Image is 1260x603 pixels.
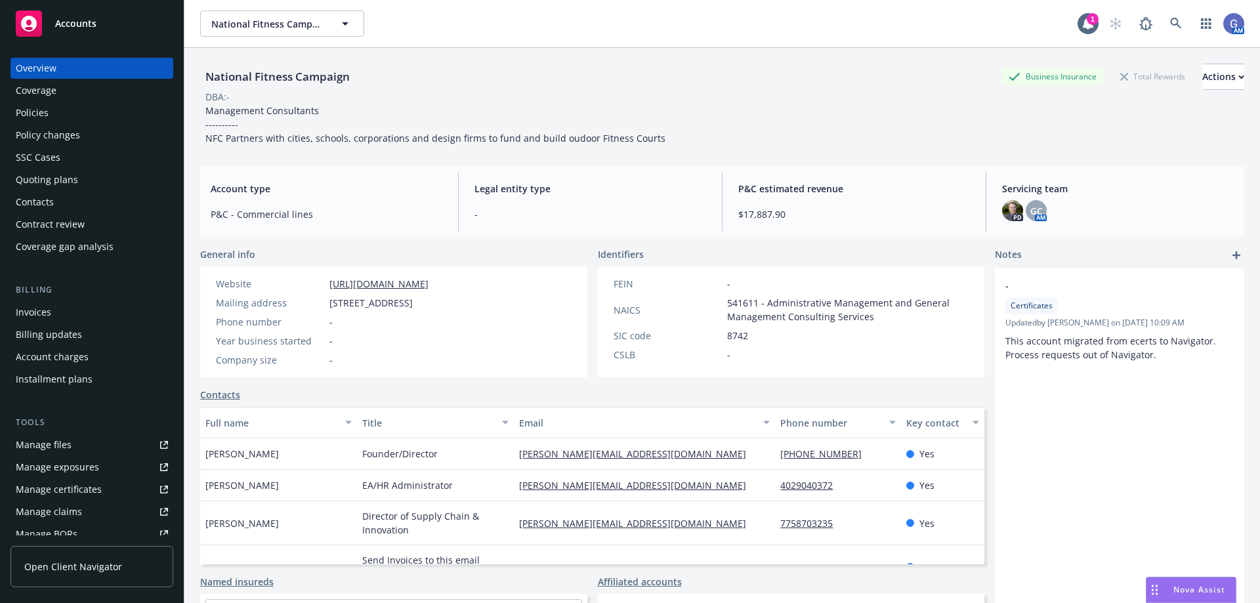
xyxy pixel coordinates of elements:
[738,182,970,196] span: P&C estimated revenue
[362,509,509,537] span: Director of Supply Chain & Innovation
[614,329,722,343] div: SIC code
[727,348,730,362] span: -
[205,90,230,104] div: DBA: -
[216,315,324,329] div: Phone number
[1005,317,1234,329] span: Updated by [PERSON_NAME] on [DATE] 10:09 AM
[10,346,173,367] a: Account charges
[216,296,324,310] div: Mailing address
[205,416,337,430] div: Full name
[16,479,102,500] div: Manage certificates
[919,560,934,574] span: Yes
[10,80,173,101] a: Coverage
[1002,182,1234,196] span: Servicing team
[519,416,755,430] div: Email
[16,147,60,168] div: SSC Cases
[1173,584,1225,595] span: Nova Assist
[514,407,775,438] button: Email
[519,517,757,530] a: [PERSON_NAME][EMAIL_ADDRESS][DOMAIN_NAME]
[10,147,173,168] a: SSC Cases
[200,247,255,261] span: General info
[10,169,173,190] a: Quoting plans
[16,80,56,101] div: Coverage
[10,416,173,429] div: Tools
[995,268,1244,372] div: -CertificatesUpdatedby [PERSON_NAME] on [DATE] 10:09 AMThis account migrated from ecerts to Navig...
[919,516,934,530] span: Yes
[362,416,494,430] div: Title
[10,236,173,257] a: Coverage gap analysis
[1133,10,1159,37] a: Report a Bug
[329,353,333,367] span: -
[16,192,54,213] div: Contacts
[200,407,357,438] button: Full name
[329,296,413,310] span: [STREET_ADDRESS]
[16,236,114,257] div: Coverage gap analysis
[1102,10,1129,37] a: Start snowing
[1002,200,1023,221] img: photo
[24,560,122,573] span: Open Client Navigator
[474,182,706,196] span: Legal entity type
[16,169,78,190] div: Quoting plans
[780,561,794,573] a: -
[775,407,900,438] button: Phone number
[727,296,969,323] span: 541611 - Administrative Management and General Management Consulting Services
[919,478,934,492] span: Yes
[598,247,644,261] span: Identifiers
[519,561,683,573] a: [EMAIL_ADDRESS][DOMAIN_NAME]
[727,277,730,291] span: -
[780,479,843,491] a: 4029040372
[1228,247,1244,263] a: add
[362,478,453,492] span: EA/HR Administrator
[10,524,173,545] a: Manage BORs
[10,58,173,79] a: Overview
[10,479,173,500] a: Manage certificates
[211,182,442,196] span: Account type
[1005,335,1219,361] span: This account migrated from ecerts to Navigator. Process requests out of Navigator.
[16,346,89,367] div: Account charges
[200,68,355,85] div: National Fitness Campaign
[10,214,173,235] a: Contract review
[10,434,173,455] a: Manage files
[901,407,984,438] button: Key contact
[16,457,99,478] div: Manage exposures
[614,348,722,362] div: CSLB
[16,125,80,146] div: Policy changes
[16,302,51,323] div: Invoices
[906,416,965,430] div: Key contact
[519,479,757,491] a: [PERSON_NAME][EMAIL_ADDRESS][DOMAIN_NAME]
[780,447,872,460] a: [PHONE_NUMBER]
[16,58,56,79] div: Overview
[216,353,324,367] div: Company size
[16,524,77,545] div: Manage BORs
[1163,10,1189,37] a: Search
[211,207,442,221] span: P&C - Commercial lines
[1202,64,1244,89] div: Actions
[995,247,1022,263] span: Notes
[10,369,173,390] a: Installment plans
[362,553,509,581] span: Send Invoices to this email address
[1011,300,1053,312] span: Certificates
[16,324,82,345] div: Billing updates
[205,478,279,492] span: [PERSON_NAME]
[16,501,82,522] div: Manage claims
[16,369,93,390] div: Installment plans
[16,102,49,123] div: Policies
[727,329,748,343] span: 8742
[329,315,333,329] span: -
[10,457,173,478] span: Manage exposures
[205,447,279,461] span: [PERSON_NAME]
[1114,68,1192,85] div: Total Rewards
[200,388,240,402] a: Contacts
[738,207,970,221] span: $17,887.90
[16,214,85,235] div: Contract review
[1005,279,1200,293] span: -
[598,575,682,589] a: Affiliated accounts
[1200,279,1215,295] a: edit
[1146,577,1236,603] button: Nova Assist
[55,18,96,29] span: Accounts
[519,447,757,460] a: [PERSON_NAME][EMAIL_ADDRESS][DOMAIN_NAME]
[1223,13,1244,34] img: photo
[329,278,429,290] a: [URL][DOMAIN_NAME]
[216,277,324,291] div: Website
[10,192,173,213] a: Contacts
[200,575,274,589] a: Named insureds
